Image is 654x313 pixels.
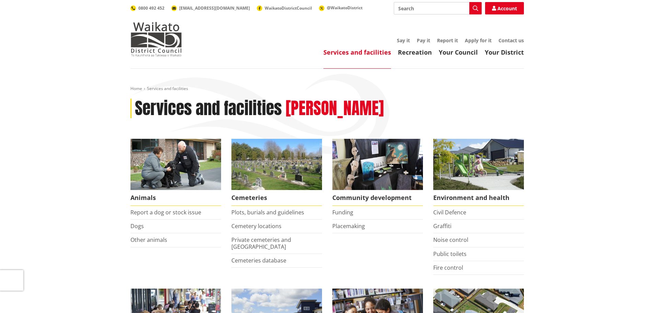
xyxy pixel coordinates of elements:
[332,139,423,190] img: Matariki Travelling Suitcase Art Exhibition
[397,37,410,44] a: Say it
[171,5,250,11] a: [EMAIL_ADDRESS][DOMAIN_NAME]
[319,5,363,11] a: @WaikatoDistrict
[130,190,221,206] span: Animals
[465,37,492,44] a: Apply for it
[439,48,478,56] a: Your Council
[433,209,466,216] a: Civil Defence
[485,2,524,14] a: Account
[231,257,286,264] a: Cemeteries database
[332,209,353,216] a: Funding
[130,139,221,190] img: Animal Control
[433,190,524,206] span: Environment and health
[286,99,384,119] h2: [PERSON_NAME]
[437,37,458,44] a: Report it
[147,86,188,91] span: Services and facilities
[265,5,312,11] span: WaikatoDistrictCouncil
[433,222,451,230] a: Graffiti
[130,236,167,244] a: Other animals
[398,48,432,56] a: Recreation
[130,86,142,91] a: Home
[433,139,524,206] a: New housing in Pokeno Environment and health
[231,209,304,216] a: Plots, burials and guidelines
[257,5,312,11] a: WaikatoDistrictCouncil
[417,37,430,44] a: Pay it
[498,37,524,44] a: Contact us
[130,209,201,216] a: Report a dog or stock issue
[332,139,423,206] a: Matariki Travelling Suitcase Art Exhibition Community development
[433,236,468,244] a: Noise control
[332,190,423,206] span: Community development
[485,48,524,56] a: Your District
[332,222,365,230] a: Placemaking
[130,22,182,56] img: Waikato District Council - Te Kaunihera aa Takiwaa o Waikato
[231,222,282,230] a: Cemetery locations
[231,236,291,250] a: Private cemeteries and [GEOGRAPHIC_DATA]
[433,264,463,271] a: Fire control
[323,48,391,56] a: Services and facilities
[138,5,164,11] span: 0800 492 452
[394,2,482,14] input: Search input
[231,139,322,190] img: Huntly Cemetery
[179,5,250,11] span: [EMAIL_ADDRESS][DOMAIN_NAME]
[433,250,467,258] a: Public toilets
[135,99,282,119] h1: Services and facilities
[231,190,322,206] span: Cemeteries
[130,5,164,11] a: 0800 492 452
[130,139,221,206] a: Waikato District Council Animal Control team Animals
[130,86,524,92] nav: breadcrumb
[231,139,322,206] a: Huntly Cemetery Cemeteries
[433,139,524,190] img: New housing in Pokeno
[130,222,144,230] a: Dogs
[327,5,363,11] span: @WaikatoDistrict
